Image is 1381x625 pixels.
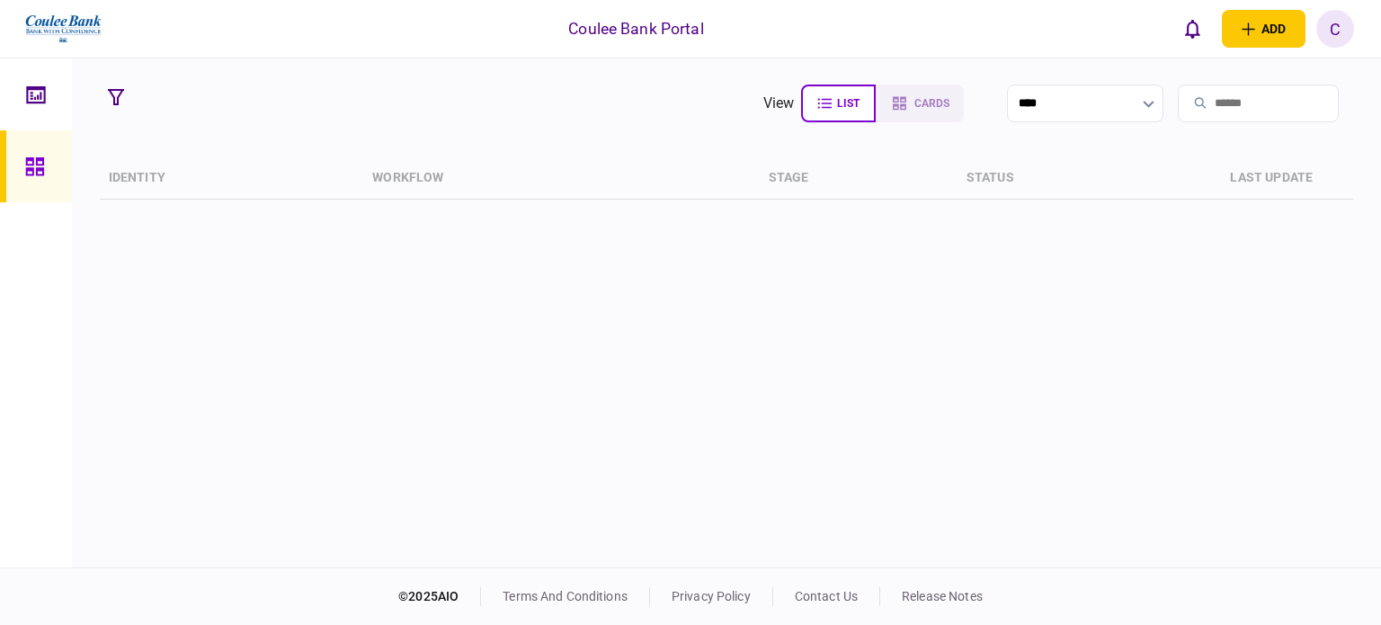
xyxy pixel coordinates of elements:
[23,6,103,51] img: client company logo
[763,93,795,114] div: view
[795,589,858,603] a: contact us
[801,85,876,122] button: list
[914,97,949,110] span: cards
[672,589,751,603] a: privacy policy
[503,589,628,603] a: terms and conditions
[398,587,481,606] div: © 2025 AIO
[876,85,964,122] button: cards
[1316,10,1354,48] button: C
[837,97,860,110] span: list
[1173,10,1211,48] button: open notifications list
[760,157,958,200] th: stage
[1221,157,1353,200] th: last update
[958,157,1222,200] th: status
[902,589,983,603] a: release notes
[363,157,759,200] th: workflow
[568,17,703,40] div: Coulee Bank Portal
[100,157,364,200] th: identity
[1222,10,1305,48] button: open adding identity options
